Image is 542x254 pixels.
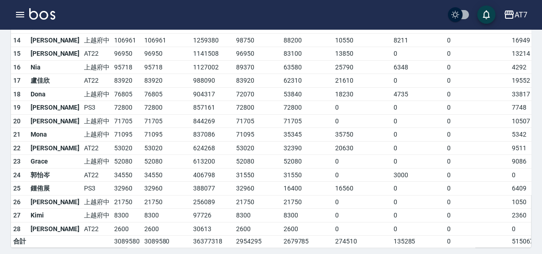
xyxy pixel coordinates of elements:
td: 4735 [391,87,445,101]
td: 0 [445,182,509,196]
td: 35750 [333,128,391,142]
td: 844269 [191,114,234,128]
td: 上越府中 [82,209,112,222]
td: 1127002 [191,60,234,74]
span: 24 [13,171,21,179]
td: 0 [445,114,509,128]
td: 上越府中 [82,114,112,128]
td: 30613 [191,222,234,236]
td: 8300 [142,209,191,222]
td: 52080 [281,155,333,169]
td: 97726 [191,209,234,222]
td: 857161 [191,101,234,115]
td: 21750 [142,195,191,209]
td: 71095 [112,128,142,142]
span: 16 [13,63,21,71]
td: 72800 [281,101,333,115]
td: 98750 [234,33,281,47]
td: 21750 [281,195,333,209]
td: 0 [445,47,509,61]
td: 0 [445,236,509,248]
td: 31550 [234,168,281,182]
td: 52080 [234,155,281,169]
td: 34550 [142,168,191,182]
td: 0 [391,74,445,88]
td: 72800 [112,101,142,115]
td: 96950 [112,47,142,61]
td: 6348 [391,60,445,74]
td: 72800 [234,101,281,115]
td: 53020 [142,141,191,155]
td: 71705 [234,114,281,128]
td: 0 [391,128,445,142]
td: 0 [445,222,509,236]
td: 0 [445,74,509,88]
td: 8300 [281,209,333,222]
td: 76805 [112,87,142,101]
td: 21750 [112,195,142,209]
td: 0 [333,168,391,182]
td: 62310 [281,74,333,88]
td: 2600 [142,222,191,236]
td: 52080 [142,155,191,169]
td: 盧佳欣 [28,74,82,88]
button: AT7 [500,5,531,24]
td: 88200 [281,33,333,47]
td: 2600 [112,222,142,236]
td: 89370 [234,60,281,74]
td: 837086 [191,128,234,142]
td: 0 [333,114,391,128]
td: 0 [445,128,509,142]
span: 15 [13,50,21,57]
td: 1141508 [191,47,234,61]
td: 20630 [333,141,391,155]
td: 0 [391,141,445,155]
td: [PERSON_NAME] [28,141,82,155]
td: Grace [28,155,82,169]
td: 10550 [333,33,391,47]
td: 8211 [391,33,445,47]
td: 0 [445,33,509,47]
td: [PERSON_NAME] [28,195,82,209]
td: 31550 [281,168,333,182]
td: 624268 [191,141,234,155]
td: 0 [445,195,509,209]
span: 25 [13,185,21,192]
td: 904317 [191,87,234,101]
td: 0 [391,182,445,196]
div: AT7 [515,9,527,21]
td: 613200 [191,155,234,169]
td: 71705 [142,114,191,128]
td: 上越府中 [82,155,112,169]
span: 19 [13,104,21,111]
td: 鍾侑展 [28,182,82,196]
td: 上越府中 [82,60,112,74]
td: 25790 [333,60,391,74]
td: 0 [391,155,445,169]
td: 0 [391,195,445,209]
td: Dona [28,87,82,101]
td: 0 [445,87,509,101]
td: 256089 [191,195,234,209]
td: 52080 [112,155,142,169]
td: 71095 [234,128,281,142]
td: 上越府中 [82,87,112,101]
td: 21610 [333,74,391,88]
td: Kimi [28,209,82,222]
td: AT22 [82,47,112,61]
td: 95718 [142,60,191,74]
span: 22 [13,144,21,152]
td: 2600 [281,222,333,236]
td: [PERSON_NAME] [28,33,82,47]
td: Mona [28,128,82,142]
td: 988090 [191,74,234,88]
td: 16400 [281,182,333,196]
td: 16560 [333,182,391,196]
td: 0 [333,222,391,236]
td: 95718 [112,60,142,74]
td: [PERSON_NAME] [28,101,82,115]
td: 53020 [112,141,142,155]
td: 上越府中 [82,33,112,47]
td: 63580 [281,60,333,74]
td: 0 [333,209,391,222]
